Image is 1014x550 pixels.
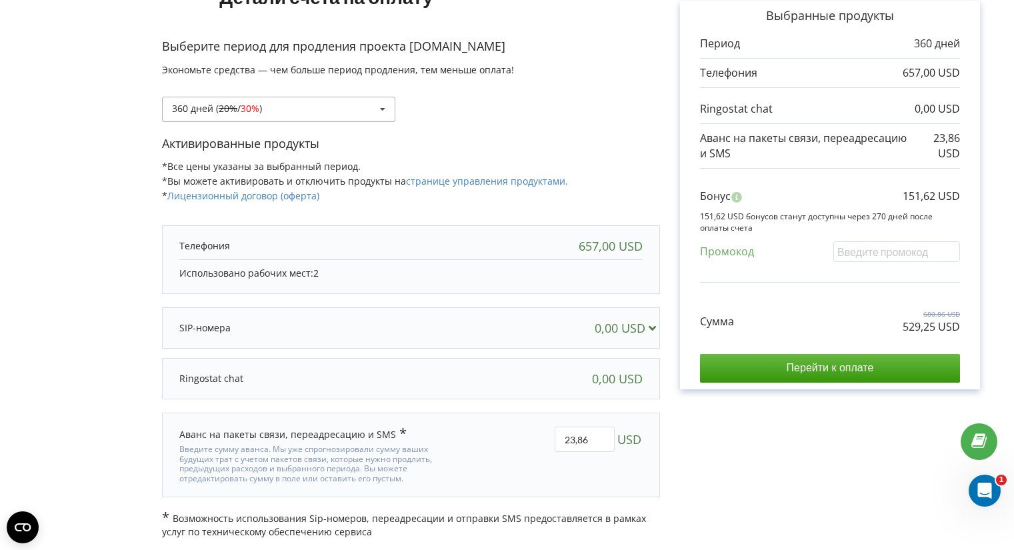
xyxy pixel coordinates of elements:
p: 151,62 USD бонусов станут доступны через 270 дней после оплаты счета [700,211,960,233]
p: Аванс на пакеты связи, переадресацию и SMS [700,131,914,161]
span: 1 [996,475,1007,485]
div: 0,00 USD [595,321,662,335]
div: 360 дней ( / ) [172,104,262,113]
p: 360 дней [914,36,960,51]
p: Активированные продукты [162,135,660,153]
a: Лицензионный договор (оферта) [167,189,319,202]
p: 680,86 USD [903,309,960,319]
button: Open CMP widget [7,511,39,543]
span: *Все цены указаны за выбранный период. [162,160,361,173]
p: Телефония [700,65,757,81]
p: Использовано рабочих мест: [179,267,643,280]
p: Выберите период для продления проекта [DOMAIN_NAME] [162,38,660,55]
iframe: Intercom live chat [969,475,1001,507]
p: Период [700,36,740,51]
div: 0,00 USD [592,372,643,385]
p: 151,62 USD [903,189,960,204]
p: Ringostat chat [700,101,773,117]
span: 2 [313,267,319,279]
input: Перейти к оплате [700,354,960,382]
p: 657,00 USD [903,65,960,81]
input: Введите промокод [833,241,960,262]
p: SIP-номера [179,321,231,335]
span: 30% [241,102,259,115]
p: Выбранные продукты [700,7,960,25]
div: 657,00 USD [579,239,643,253]
div: Введите сумму аванса. Мы уже спрогнозировали сумму ваших будущих трат с учетом пакетов связи, кот... [179,441,462,483]
p: Бонус [700,189,731,204]
p: 23,86 USD [914,131,960,161]
s: 20% [219,102,237,115]
p: 529,25 USD [903,319,960,335]
p: Возможность использования Sip-номеров, переадресации и отправки SMS предоставляется в рамках услу... [162,511,660,539]
p: 0,00 USD [915,101,960,117]
p: Телефония [179,239,230,253]
p: Ringostat chat [179,372,243,385]
span: Экономьте средства — чем больше период продления, тем меньше оплата! [162,63,514,76]
span: *Вы можете активировать и отключить продукты на [162,175,568,187]
span: USD [617,427,641,452]
p: Промокод [700,244,754,259]
p: Сумма [700,314,734,329]
div: Аванс на пакеты связи, переадресацию и SMS [179,427,407,441]
a: странице управления продуктами. [406,175,568,187]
